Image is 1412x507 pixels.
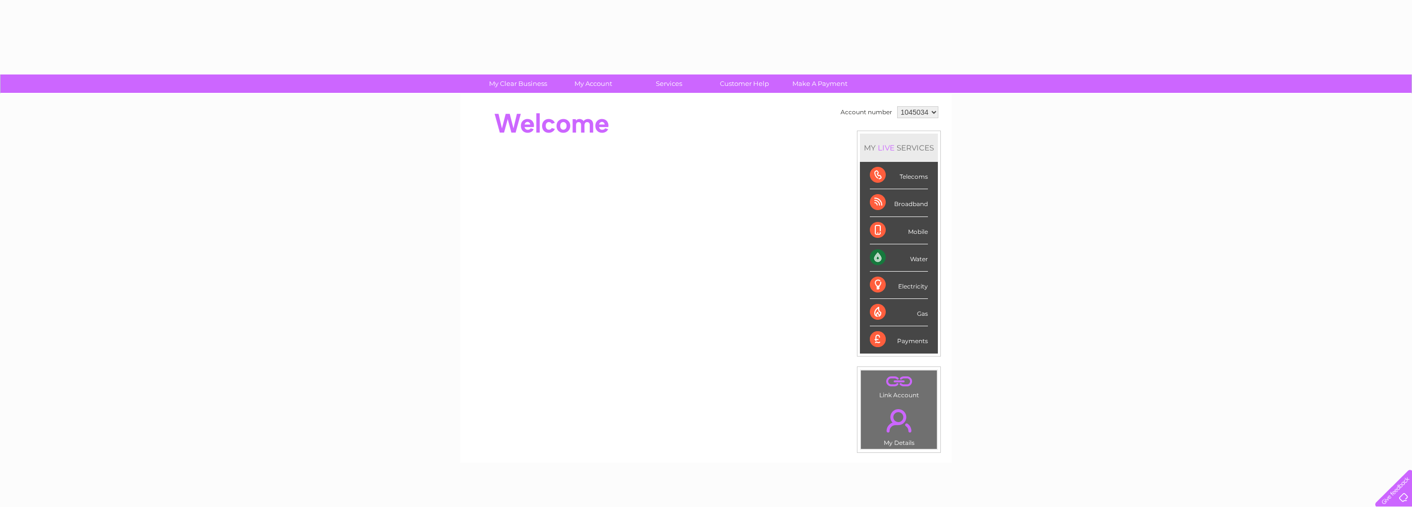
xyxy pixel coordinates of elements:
[704,74,785,93] a: Customer Help
[477,74,559,93] a: My Clear Business
[838,104,895,121] td: Account number
[553,74,635,93] a: My Account
[860,401,937,449] td: My Details
[860,370,937,401] td: Link Account
[863,403,934,438] a: .
[876,143,897,152] div: LIVE
[863,373,934,390] a: .
[870,189,928,217] div: Broadband
[870,217,928,244] div: Mobile
[870,299,928,326] div: Gas
[870,326,928,353] div: Payments
[870,244,928,272] div: Water
[870,162,928,189] div: Telecoms
[628,74,710,93] a: Services
[779,74,861,93] a: Make A Payment
[870,272,928,299] div: Electricity
[860,134,938,162] div: MY SERVICES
